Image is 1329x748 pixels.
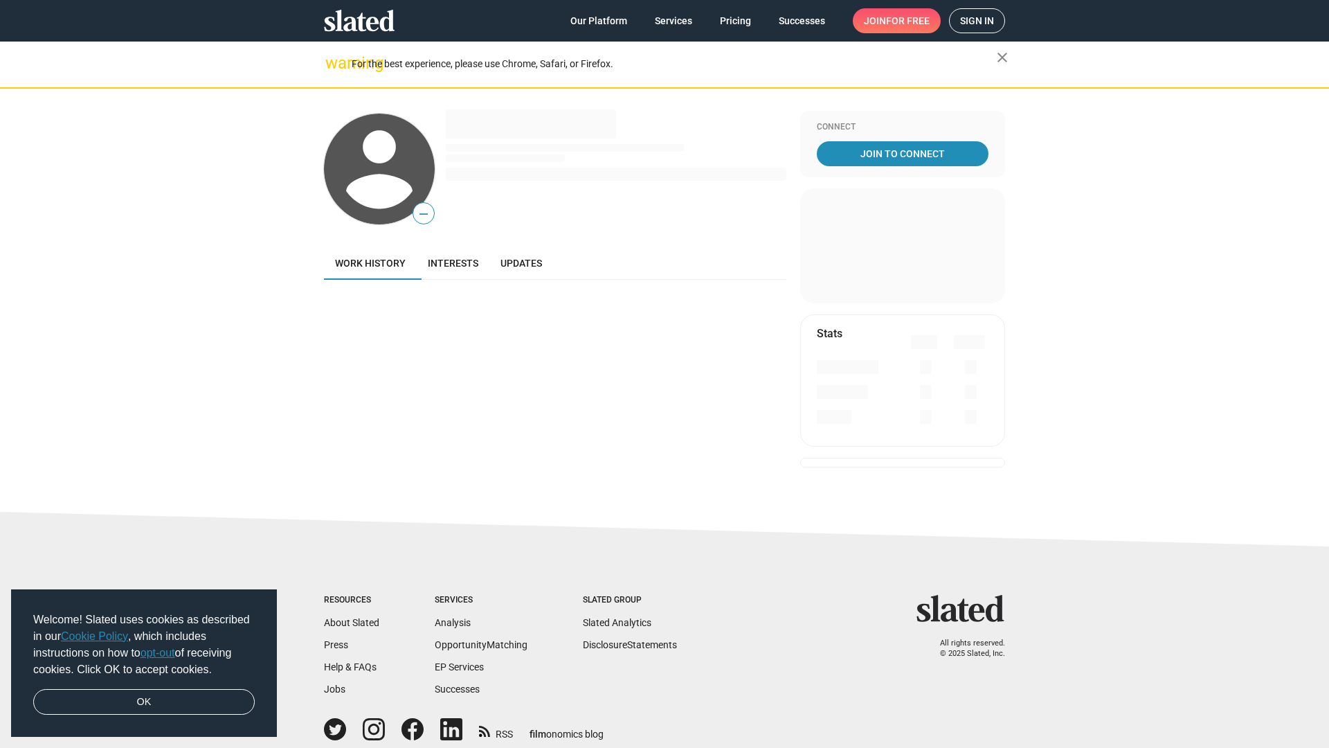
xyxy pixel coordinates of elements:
[768,8,836,33] a: Successes
[817,122,988,133] div: Connect
[325,55,342,71] mat-icon: warning
[994,49,1011,66] mat-icon: close
[886,8,930,33] span: for free
[61,630,128,642] a: Cookie Policy
[335,258,406,269] span: Work history
[428,258,478,269] span: Interests
[324,247,417,280] a: Work history
[655,8,692,33] span: Services
[435,639,527,650] a: OpportunityMatching
[11,589,277,738] div: cookieconsent
[570,8,627,33] span: Our Platform
[500,258,542,269] span: Updates
[949,8,1005,33] a: Sign in
[925,639,1005,659] p: All rights reserved. © 2025 Slated, Inc.
[583,639,677,650] a: DisclosureStatements
[583,595,677,606] div: Slated Group
[817,141,988,166] a: Join To Connect
[720,8,751,33] span: Pricing
[864,8,930,33] span: Join
[479,720,513,741] a: RSS
[820,141,986,166] span: Join To Connect
[489,247,553,280] a: Updates
[324,661,377,673] a: Help & FAQs
[853,8,941,33] a: Joinfor free
[352,55,997,73] div: For the best experience, please use Chrome, Safari, or Firefox.
[435,617,471,628] a: Analysis
[709,8,762,33] a: Pricing
[817,326,842,341] mat-card-title: Stats
[435,595,527,606] div: Services
[779,8,825,33] span: Successes
[324,639,348,650] a: Press
[324,617,379,628] a: About Slated
[141,647,175,659] a: opt-out
[417,247,489,280] a: Interests
[324,684,345,695] a: Jobs
[33,612,255,678] span: Welcome! Slated uses cookies as described in our , which includes instructions on how to of recei...
[33,689,255,715] a: dismiss cookie message
[644,8,703,33] a: Services
[583,617,651,628] a: Slated Analytics
[559,8,638,33] a: Our Platform
[324,595,379,606] div: Resources
[530,729,546,740] span: film
[435,684,480,695] a: Successes
[530,717,604,741] a: filmonomics blog
[960,9,994,33] span: Sign in
[435,661,484,673] a: EP Services
[413,205,434,223] span: —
